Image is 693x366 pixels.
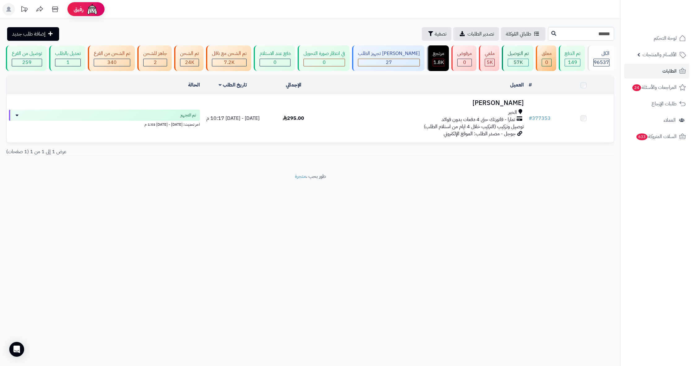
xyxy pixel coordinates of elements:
div: [PERSON_NAME] تجهيز الطلب [358,50,420,57]
a: معلق 0 [535,45,557,71]
span: 24 [632,84,641,91]
a: تم التوصيل 57K [501,45,535,71]
span: طلبات الإرجاع [652,99,677,108]
span: 57K [514,59,523,66]
div: 0 [542,59,551,66]
a: متجرة [295,173,306,180]
a: تم الدفع 149 [557,45,586,71]
span: تم التجهيز [180,112,196,118]
div: 27 [358,59,420,66]
a: تم الشحن مع ناقل 7.2K [205,45,252,71]
span: العملاء [664,116,676,124]
a: في انتظار صورة التحويل 0 [296,45,351,71]
a: العميل [510,81,524,89]
span: 0 [323,59,326,66]
span: 2 [154,59,157,66]
a: تم الشحن من الفرع 340 [87,45,136,71]
div: 340 [94,59,130,66]
span: لوحة التحكم [654,34,677,43]
span: 259 [22,59,32,66]
span: إضافة طلب جديد [12,30,45,38]
span: 340 [107,59,117,66]
span: 24K [185,59,194,66]
img: ai-face.png [86,3,98,15]
div: تم الشحن [180,50,199,57]
span: الخبر [508,109,517,116]
div: ملغي [485,50,495,57]
div: 4997 [485,59,494,66]
a: تاريخ الطلب [219,81,247,89]
div: دفع عند الاستلام [260,50,291,57]
div: تم الشحن مع ناقل [212,50,247,57]
span: 0 [545,59,548,66]
div: 259 [12,59,42,66]
a: إضافة طلب جديد [7,27,59,41]
a: لوحة التحكم [624,31,689,46]
div: Open Intercom Messenger [9,342,24,357]
a: الطلبات [624,64,689,78]
a: مرتجع 1.8K [426,45,450,71]
a: ملغي 5K [478,45,501,71]
div: 2 [144,59,167,66]
span: تصدير الطلبات [467,30,494,38]
span: 7.2K [224,59,235,66]
div: تم الشحن من الفرع [94,50,130,57]
span: 1.8K [433,59,444,66]
div: توصيل من الفرع [12,50,42,57]
a: تحديثات المنصة [16,3,32,17]
span: رفيق [74,6,84,13]
div: في انتظار صورة التحويل [303,50,345,57]
div: اخر تحديث: [DATE] - [DATE] 1:03 م [9,121,200,127]
div: تعديل بالطلب [55,50,81,57]
a: #377353 [529,115,551,122]
a: توصيل من الفرع 259 [5,45,48,71]
span: تمارا - فاتورتك حتى 4 دفعات بدون فوائد [441,116,515,123]
span: توصيل وتركيب (التركيب خلال 4 ايام من استلام الطلب) [424,123,524,130]
a: دفع عند الاستلام 0 [252,45,296,71]
div: تم التوصيل [508,50,529,57]
div: عرض 1 إلى 1 من 1 (1 صفحات) [2,148,310,155]
span: المراجعات والأسئلة [632,83,677,92]
div: 7222 [212,59,246,66]
div: تم الدفع [565,50,580,57]
div: 0 [304,59,345,66]
div: جاهز للشحن [143,50,167,57]
a: المراجعات والأسئلة24 [624,80,689,95]
span: [DATE] - [DATE] 10:17 م [206,115,260,122]
a: [PERSON_NAME] تجهيز الطلب 27 [351,45,426,71]
span: طلباتي المُوكلة [506,30,531,38]
span: الأقسام والمنتجات [643,50,677,59]
span: 96537 [594,59,609,66]
h3: [PERSON_NAME] [326,99,524,107]
div: 1 [55,59,80,66]
span: 1 [67,59,70,66]
span: 0 [463,59,466,66]
div: 24019 [180,59,199,66]
span: 27 [386,59,392,66]
span: # [529,115,532,122]
span: 633 [636,133,648,140]
div: 57046 [508,59,528,66]
div: الكل [593,50,609,57]
a: الحالة [188,81,200,89]
div: مرتجع [433,50,444,57]
span: 5K [487,59,493,66]
div: معلق [542,50,552,57]
div: مرفوض [457,50,472,57]
button: تصفية [422,27,451,41]
span: 0 [273,59,277,66]
a: الإجمالي [286,81,301,89]
a: تصدير الطلبات [453,27,499,41]
a: طلباتي المُوكلة [501,27,545,41]
span: تصفية [435,30,446,38]
a: السلات المتروكة633 [624,129,689,144]
span: 295.00 [283,115,304,122]
a: # [529,81,532,89]
span: السلات المتروكة [636,132,677,141]
div: 0 [458,59,471,66]
div: 0 [260,59,290,66]
div: 1844 [433,59,444,66]
div: 149 [565,59,580,66]
a: مرفوض 0 [450,45,478,71]
a: العملاء [624,113,689,128]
